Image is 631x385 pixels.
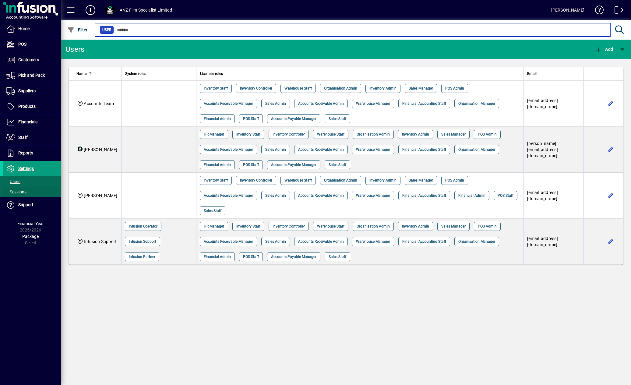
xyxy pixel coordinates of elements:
[498,192,513,199] span: POS Staff
[129,238,156,245] span: Infusion Support
[17,221,44,226] span: Financial Year
[458,101,495,107] span: Organisation Manager
[18,119,37,124] span: Financials
[18,135,28,140] span: Staff
[243,254,259,260] span: POS Staff
[441,223,466,229] span: Sales Manager
[402,147,446,153] span: Financial Accounting Staff
[298,147,344,153] span: Accounts Receivable Admin
[129,223,157,229] span: Infusion Operator
[409,85,433,91] span: Sales Manager
[18,104,36,109] span: Products
[3,115,61,130] a: Financials
[273,223,305,229] span: Inventory Controller
[527,190,558,201] span: [EMAIL_ADDRESS][DOMAIN_NAME]
[243,162,259,168] span: POS Staff
[84,147,117,152] span: [PERSON_NAME]
[356,192,390,199] span: Warehouse Manager
[593,44,615,55] button: Add
[271,254,316,260] span: Accounts Payable Manager
[120,5,172,15] div: ANZ Film Specialist Limited
[81,5,100,16] button: Add
[402,101,446,107] span: Financial Accounting Staff
[409,177,433,183] span: Sales Manager
[243,116,259,122] span: POS Staff
[271,116,316,122] span: Accounts Payable Manager
[3,52,61,68] a: Customers
[84,101,114,106] span: Accounts Team
[441,131,466,137] span: Sales Manager
[3,68,61,83] a: Pick and Pack
[66,24,89,35] button: Filter
[204,147,253,153] span: Accounts Receivable Manager
[271,162,316,168] span: Accounts Payable Manager
[204,85,228,91] span: Inventory Staff
[236,223,260,229] span: Inventory Staff
[324,85,357,91] span: Organisation Admin
[84,193,117,198] span: [PERSON_NAME]
[595,47,613,52] span: Add
[606,145,615,154] button: Edit
[402,192,446,199] span: Financial Accounting Staff
[356,238,390,245] span: Warehouse Manager
[458,147,495,153] span: Organisation Manager
[265,147,286,153] span: Sales Admin
[610,1,623,21] a: Logout
[204,177,228,183] span: Inventory Staff
[18,57,39,62] span: Customers
[3,21,61,37] a: Home
[402,131,429,137] span: Inventory Admin
[200,70,223,77] span: Licensee roles
[284,85,312,91] span: Warehouse Staff
[204,238,253,245] span: Accounts Receivable Manager
[369,85,397,91] span: Inventory Admin
[478,223,497,229] span: POS Admin
[402,238,446,245] span: Financial Accounting Staff
[18,26,30,31] span: Home
[65,44,91,54] div: Users
[18,88,36,93] span: Suppliers
[18,42,26,47] span: POS
[329,254,346,260] span: Sales Staff
[18,166,34,171] span: Settings
[6,189,26,194] span: Sessions
[317,131,344,137] span: Warehouse Staff
[273,131,305,137] span: Inventory Controller
[204,223,224,229] span: HR Manager
[329,162,346,168] span: Sales Staff
[369,177,397,183] span: Inventory Admin
[3,187,61,197] a: Sessions
[606,191,615,200] button: Edit
[3,37,61,52] a: POS
[478,131,497,137] span: POS Admin
[18,73,45,78] span: Pick and Pack
[324,177,357,183] span: Organisation Admin
[3,83,61,99] a: Suppliers
[129,254,155,260] span: Infusion Partner
[236,131,260,137] span: Inventory Staff
[527,141,558,158] span: [PERSON_NAME][EMAIL_ADDRESS][DOMAIN_NAME]
[265,101,286,107] span: Sales Admin
[590,1,604,21] a: Knowledge Base
[3,176,61,187] a: Users
[100,5,120,16] button: Profile
[357,131,390,137] span: Organisation Admin
[22,234,39,239] span: Package
[204,101,253,107] span: Accounts Receivable Manager
[204,162,231,168] span: Financial Admin
[527,70,537,77] span: Email
[204,192,253,199] span: Accounts Receivable Manager
[265,238,286,245] span: Sales Admin
[67,27,88,32] span: Filter
[204,116,231,122] span: Financial Admin
[76,70,118,77] div: Name
[204,254,231,260] span: Financial Admin
[527,98,558,109] span: [EMAIL_ADDRESS][DOMAIN_NAME]
[204,208,221,214] span: Sales Staff
[125,70,146,77] span: System roles
[3,146,61,161] a: Reports
[551,5,584,15] div: [PERSON_NAME]
[240,177,272,183] span: Inventory Controller
[265,192,286,199] span: Sales Admin
[18,202,33,207] span: Support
